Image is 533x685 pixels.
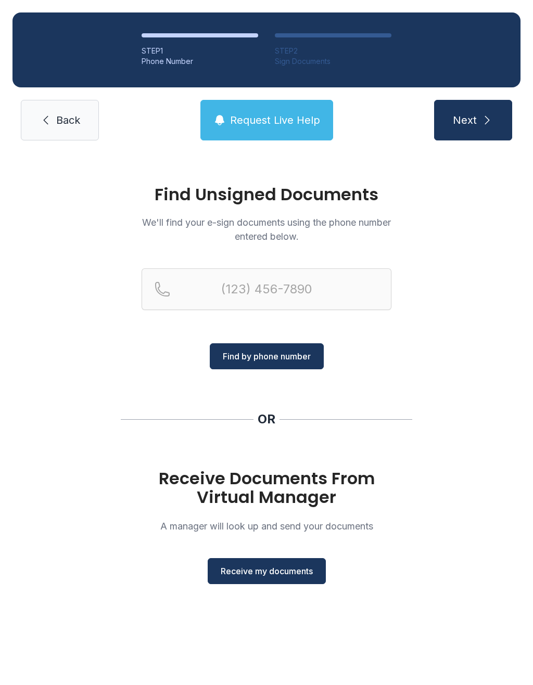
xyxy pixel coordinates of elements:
div: Sign Documents [275,56,391,67]
span: Back [56,113,80,127]
h1: Receive Documents From Virtual Manager [142,469,391,507]
span: Request Live Help [230,113,320,127]
div: STEP 2 [275,46,391,56]
p: A manager will look up and send your documents [142,519,391,533]
input: Reservation phone number [142,268,391,310]
div: OR [258,411,275,428]
span: Find by phone number [223,350,311,363]
p: We'll find your e-sign documents using the phone number entered below. [142,215,391,243]
span: Receive my documents [221,565,313,577]
h1: Find Unsigned Documents [142,186,391,203]
div: STEP 1 [142,46,258,56]
span: Next [453,113,477,127]
div: Phone Number [142,56,258,67]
